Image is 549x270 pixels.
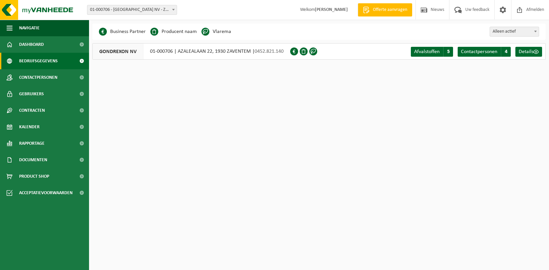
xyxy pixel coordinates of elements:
[93,44,143,59] span: GONDREXON NV
[411,47,453,57] a: Afvalstoffen 5
[19,185,73,201] span: Acceptatievoorwaarden
[87,5,177,15] span: 01-000706 - GONDREXON NV - ZAVENTEM
[19,152,47,168] span: Documenten
[315,7,348,12] strong: [PERSON_NAME]
[515,47,542,57] a: Details
[490,27,539,36] span: Alleen actief
[490,27,539,37] span: Alleen actief
[19,86,44,102] span: Gebruikers
[150,27,197,37] li: Producent naam
[19,69,57,86] span: Contactpersonen
[443,47,453,57] span: 5
[201,27,231,37] li: Vlarema
[358,3,412,16] a: Offerte aanvragen
[519,49,534,54] span: Details
[19,53,58,69] span: Bedrijfsgegevens
[461,49,497,54] span: Contactpersonen
[87,5,177,15] span: 01-000706 - GONDREXON NV - ZAVENTEM
[19,20,40,36] span: Navigatie
[19,102,45,119] span: Contracten
[414,49,440,54] span: Afvalstoffen
[92,43,290,60] div: 01-000706 | AZALEALAAN 22, 1930 ZAVENTEM |
[501,47,511,57] span: 4
[458,47,511,57] a: Contactpersonen 4
[99,27,146,37] li: Business Partner
[19,168,49,185] span: Product Shop
[19,135,45,152] span: Rapportage
[371,7,409,13] span: Offerte aanvragen
[255,49,284,54] span: 0452.821.140
[19,119,40,135] span: Kalender
[19,36,44,53] span: Dashboard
